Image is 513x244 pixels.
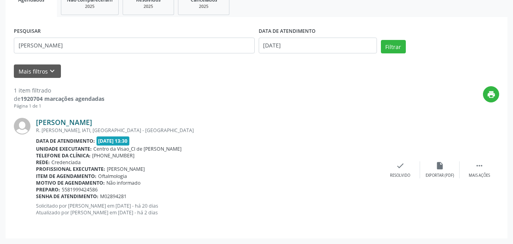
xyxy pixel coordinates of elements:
[36,173,97,180] b: Item de agendamento:
[469,173,490,178] div: Mais ações
[48,67,57,76] i: keyboard_arrow_down
[475,161,484,170] i: 
[14,25,41,38] label: PESQUISAR
[106,180,140,186] span: Não informado
[100,193,127,200] span: M02894281
[390,173,410,178] div: Resolvido
[36,180,105,186] b: Motivo de agendamento:
[36,186,60,193] b: Preparo:
[36,138,95,144] b: Data de atendimento:
[14,64,61,78] button: Mais filtroskeyboard_arrow_down
[14,103,104,110] div: Página 1 de 1
[107,166,145,172] span: [PERSON_NAME]
[36,118,92,127] a: [PERSON_NAME]
[21,95,104,102] strong: 1920704 marcações agendadas
[129,4,168,9] div: 2025
[381,40,406,53] button: Filtrar
[259,25,316,38] label: DATA DE ATENDIMENTO
[14,86,104,95] div: 1 item filtrado
[487,90,496,99] i: print
[62,186,98,193] span: 5581999424586
[93,146,182,152] span: Centro da Visao_Cl de [PERSON_NAME]
[14,118,30,134] img: img
[92,152,134,159] span: [PHONE_NUMBER]
[67,4,113,9] div: 2025
[36,202,380,216] p: Solicitado por [PERSON_NAME] em [DATE] - há 20 dias Atualizado por [PERSON_NAME] em [DATE] - há 2...
[184,4,223,9] div: 2025
[97,136,130,146] span: [DATE] 13:30
[36,193,98,200] b: Senha de atendimento:
[483,86,499,102] button: print
[36,146,92,152] b: Unidade executante:
[14,38,255,53] input: Nome, código do beneficiário ou CPF
[98,173,127,180] span: Oftalmologia
[435,161,444,170] i: insert_drive_file
[36,166,105,172] b: Profissional executante:
[51,159,81,166] span: Credenciada
[36,159,50,166] b: Rede:
[396,161,405,170] i: check
[14,95,104,103] div: de
[36,152,91,159] b: Telefone da clínica:
[426,173,454,178] div: Exportar (PDF)
[259,38,377,53] input: Selecione um intervalo
[36,127,380,134] div: R. [PERSON_NAME], IATI, [GEOGRAPHIC_DATA] - [GEOGRAPHIC_DATA]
